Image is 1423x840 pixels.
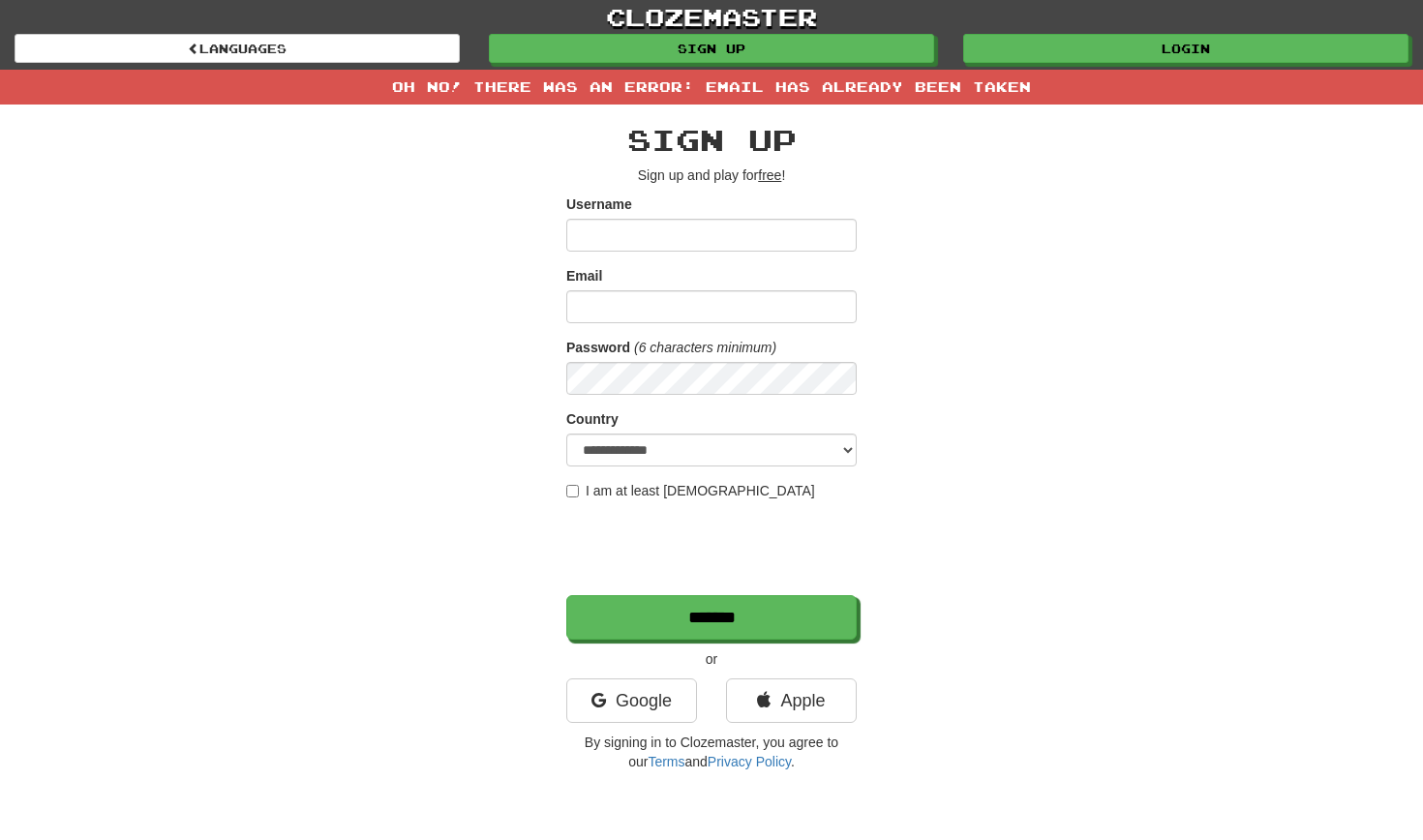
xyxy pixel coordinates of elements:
a: Google [566,678,697,723]
p: By signing in to Clozemaster, you agree to our and . [566,733,857,771]
iframe: reCAPTCHA [566,510,861,585]
h2: Sign up [566,124,857,156]
em: (6 characters minimum) [634,340,776,355]
a: Apple [726,678,857,723]
label: Username [566,195,632,214]
u: free [758,167,781,183]
p: Sign up and play for ! [566,165,857,185]
a: Languages [15,34,460,63]
a: Terms [648,754,684,769]
a: Login [963,34,1408,63]
input: I am at least [DEMOGRAPHIC_DATA] [566,485,579,497]
a: Sign up [489,34,934,63]
label: Password [566,338,630,357]
p: or [566,649,857,669]
label: I am at least [DEMOGRAPHIC_DATA] [566,481,815,500]
label: Country [566,409,619,429]
label: Email [566,266,602,285]
a: Privacy Policy [708,754,791,769]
